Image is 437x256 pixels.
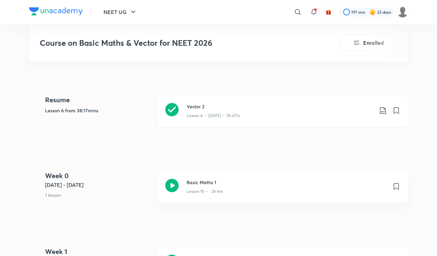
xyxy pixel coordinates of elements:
[45,107,152,114] h5: Lesson 6 from 38:17mins
[29,7,83,15] img: Company Logo
[29,7,83,17] a: Company Logo
[187,188,223,195] p: Lesson 10 • 2h 6m
[45,181,152,189] h5: [DATE] - [DATE]
[397,6,408,18] img: Disha C
[40,38,301,48] h3: Course on Basic Maths & Vector for NEET 2026
[187,179,387,186] h3: Basic Maths 1
[369,9,376,15] img: streak
[187,103,374,110] h3: Vector 2
[323,7,334,17] button: avatar
[99,5,141,19] button: NEET UG
[157,171,408,211] a: Basic Maths 1Lesson 10 • 2h 6m
[339,35,398,51] button: Enrolled
[325,9,332,15] img: avatar
[45,191,152,199] p: 1 lesson
[157,95,408,135] a: Vector 2Lesson 6 • [DATE] • 2h 47m
[45,171,152,181] h4: Week 0
[45,95,152,105] h4: Resume
[187,113,240,119] p: Lesson 6 • [DATE] • 2h 47m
